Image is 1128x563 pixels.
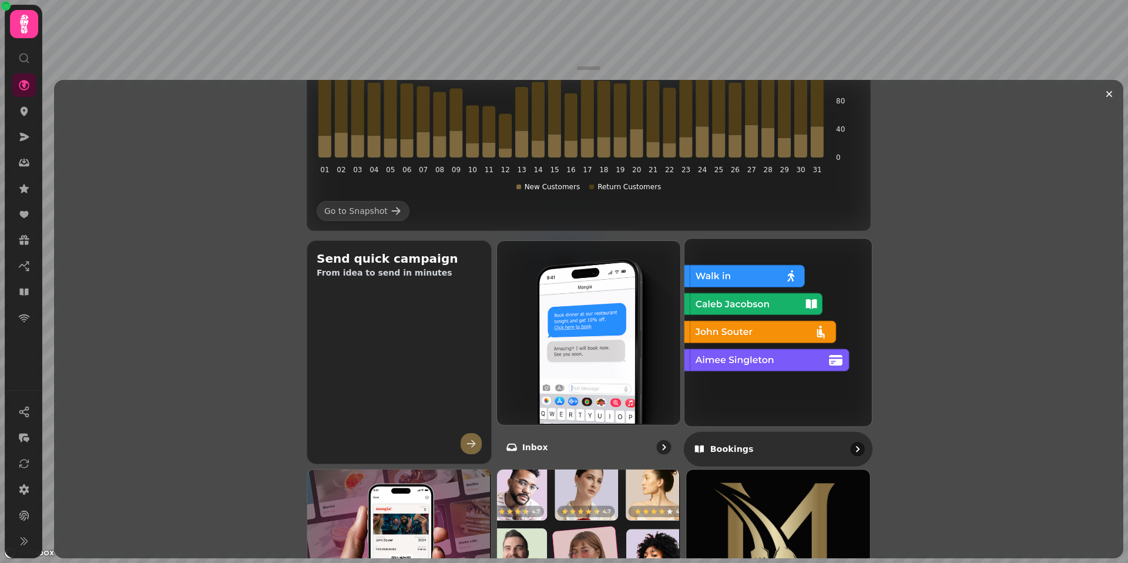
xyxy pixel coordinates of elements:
tspan: 09 [452,166,461,174]
a: Mapbox logo [4,546,55,559]
tspan: 24 [698,166,707,174]
div: Go to Snapshot [324,205,388,217]
img: Inbox [496,240,680,424]
tspan: 02 [337,166,345,174]
h2: Send quick campaign [317,250,482,267]
tspan: 13 [518,166,526,174]
p: From idea to send in minutes [317,267,482,279]
tspan: 25 [714,166,723,174]
tspan: 10 [468,166,477,174]
img: Bookings [683,237,871,425]
div: Return Customers [589,182,661,192]
tspan: 30 [796,166,805,174]
tspan: 12 [501,166,510,174]
tspan: 19 [616,166,625,174]
tspan: 20 [632,166,641,174]
tspan: 29 [780,166,789,174]
tspan: 06 [402,166,411,174]
svg: go to [658,441,670,453]
tspan: 15 [550,166,559,174]
tspan: 31 [813,166,821,174]
tspan: 14 [533,166,542,174]
p: Bookings [710,443,754,455]
tspan: 40 [836,125,845,133]
a: Go to Snapshot [317,201,409,221]
p: Inbox [522,441,548,453]
div: New Customers [516,182,580,192]
tspan: 11 [485,166,493,174]
tspan: 18 [599,166,608,174]
button: Send quick campaignFrom idea to send in minutes [307,240,492,464]
tspan: 0 [836,153,841,162]
tspan: 07 [419,166,428,174]
svg: go to [851,443,863,455]
tspan: 22 [665,166,674,174]
tspan: 17 [583,166,592,174]
tspan: 03 [353,166,362,174]
tspan: 26 [731,166,740,174]
tspan: 80 [836,97,845,105]
tspan: 04 [370,166,378,174]
tspan: 21 [649,166,657,174]
button: Close drawer [1100,85,1119,103]
tspan: 27 [747,166,756,174]
tspan: 08 [435,166,444,174]
a: BookingsBookings [684,238,872,466]
tspan: 16 [566,166,575,174]
tspan: 05 [386,166,395,174]
tspan: 23 [681,166,690,174]
a: InboxInbox [496,240,681,464]
tspan: 01 [320,166,329,174]
tspan: 28 [764,166,773,174]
